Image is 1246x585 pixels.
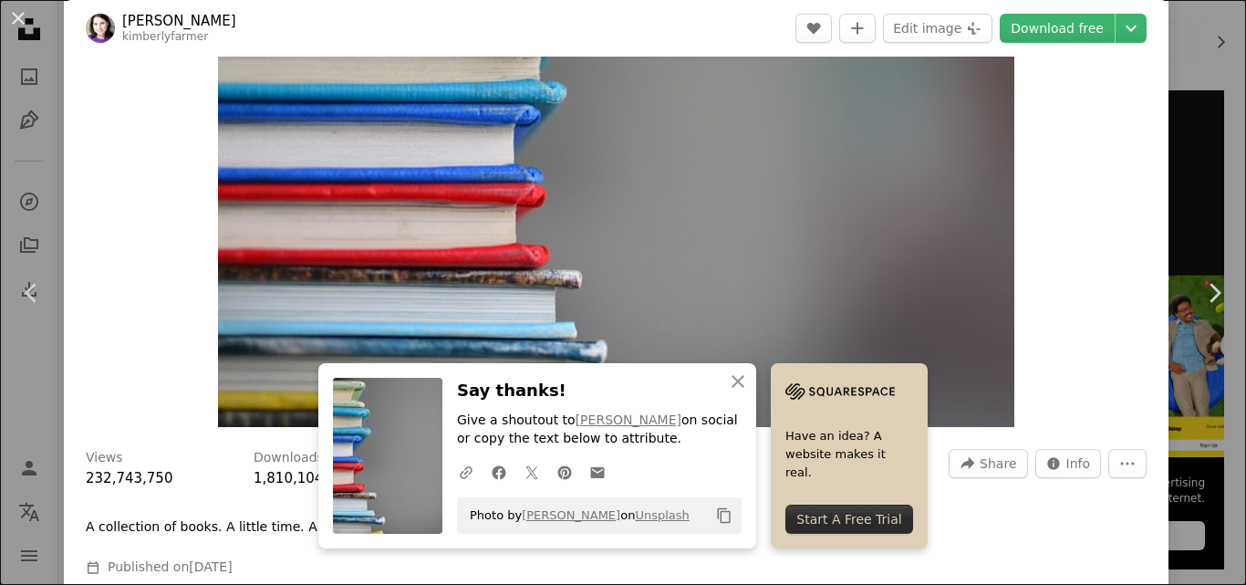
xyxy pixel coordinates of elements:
[86,470,172,486] span: 232,743,750
[1000,14,1115,43] a: Download free
[122,12,236,30] a: [PERSON_NAME]
[254,449,324,467] h3: Downloads
[795,14,832,43] button: Like
[1108,449,1147,478] button: More Actions
[189,559,232,574] time: June 16, 2017 at 10:40:45 PM GMT+5:30
[1182,205,1246,381] a: Next
[635,508,689,522] a: Unsplash
[709,500,740,531] button: Copy to clipboard
[785,427,913,482] span: Have an idea? A website makes it real.
[86,518,414,537] p: A collection of books. A little time. A lot of learning.
[785,505,913,534] div: Start A Free Trial
[1116,14,1147,43] button: Choose download size
[980,450,1016,477] span: Share
[548,454,581,490] a: Share on Pinterest
[581,454,614,490] a: Share over email
[461,501,690,530] span: Photo by on
[122,30,208,43] a: kimberlyfarmer
[576,413,681,427] a: [PERSON_NAME]
[1035,449,1102,478] button: Stats about this image
[457,378,742,404] h3: Say thanks!
[771,363,928,548] a: Have an idea? A website makes it real.Start A Free Trial
[839,14,876,43] button: Add to Collection
[883,14,992,43] button: Edit image
[522,508,620,522] a: [PERSON_NAME]
[785,378,895,405] img: file-1705255347840-230a6ab5bca9image
[457,412,742,448] p: Give a shoutout to on social or copy the text below to attribute.
[949,449,1027,478] button: Share this image
[515,454,548,490] a: Share on Twitter
[1066,450,1091,477] span: Info
[86,14,115,43] img: Go to Kimberly Farmer's profile
[254,470,323,486] span: 1,810,104
[108,559,233,574] span: Published on
[86,449,123,467] h3: Views
[483,454,515,490] a: Share on Facebook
